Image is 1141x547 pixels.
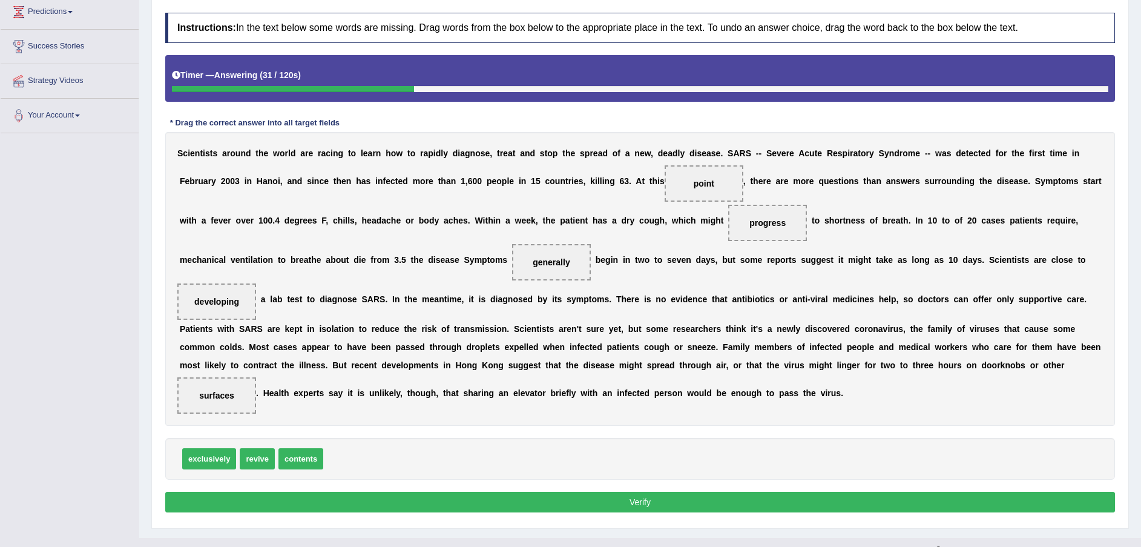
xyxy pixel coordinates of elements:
[221,176,226,186] b: 2
[185,176,189,186] b: e
[410,148,416,158] b: o
[750,176,753,186] b: t
[246,148,251,158] b: d
[985,148,991,158] b: d
[580,148,585,158] b: s
[368,148,373,158] b: a
[568,176,571,186] b: r
[869,148,874,158] b: y
[642,176,645,186] b: t
[211,176,216,186] b: y
[222,148,227,158] b: a
[214,70,258,80] b: Answering
[758,176,763,186] b: e
[716,148,721,158] b: e
[746,148,751,158] b: S
[208,176,211,186] b: r
[272,176,278,186] b: o
[363,148,368,158] b: e
[605,176,610,186] b: n
[487,176,492,186] b: p
[834,176,838,186] b: s
[475,148,481,158] b: o
[801,176,806,186] b: o
[1042,148,1045,158] b: t
[188,148,190,158] b: i
[574,176,579,186] b: e
[815,148,818,158] b: t
[297,176,303,186] b: d
[247,176,252,186] b: n
[844,176,849,186] b: o
[804,148,809,158] b: c
[853,148,858,158] b: a
[205,148,210,158] b: s
[617,148,620,158] b: f
[420,148,423,158] b: r
[468,176,473,186] b: 6
[395,176,398,186] b: t
[413,176,420,186] b: m
[899,148,903,158] b: r
[884,148,889,158] b: y
[361,148,363,158] b: l
[545,148,548,158] b: t
[824,176,829,186] b: u
[711,148,716,158] b: s
[565,176,568,186] b: t
[1055,148,1062,158] b: m
[500,148,503,158] b: r
[838,176,841,186] b: t
[305,148,308,158] b: r
[850,148,853,158] b: r
[858,148,861,158] b: t
[398,176,403,186] b: e
[584,176,586,186] b: ,
[263,176,268,186] b: a
[781,148,786,158] b: e
[481,148,485,158] b: s
[458,148,460,158] b: i
[230,148,235,158] b: o
[225,176,230,186] b: 0
[473,176,478,186] b: 0
[777,148,781,158] b: v
[753,176,758,186] b: h
[1062,148,1067,158] b: e
[203,148,205,158] b: i
[758,148,761,158] b: -
[1011,148,1014,158] b: t
[235,176,240,186] b: 3
[780,176,783,186] b: r
[278,176,280,186] b: i
[809,148,815,158] b: u
[314,176,320,186] b: n
[386,176,390,186] b: e
[697,148,702,158] b: s
[658,148,663,158] b: d
[210,148,213,158] b: t
[507,176,509,186] b: l
[680,148,685,158] b: y
[740,148,746,158] b: R
[375,176,378,186] b: i
[503,148,508,158] b: e
[613,148,618,158] b: o
[1004,148,1007,158] b: r
[436,148,441,158] b: d
[553,148,558,158] b: p
[634,148,640,158] b: n
[257,176,263,186] b: H
[677,148,680,158] b: l
[189,176,195,186] b: b
[438,176,441,186] b: t
[786,148,789,158] b: r
[772,148,777,158] b: e
[508,148,513,158] b: a
[1029,148,1032,158] b: f
[720,148,723,158] b: .
[593,148,598,158] b: e
[903,148,908,158] b: o
[651,148,653,158] b: ,
[1032,148,1034,158] b: i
